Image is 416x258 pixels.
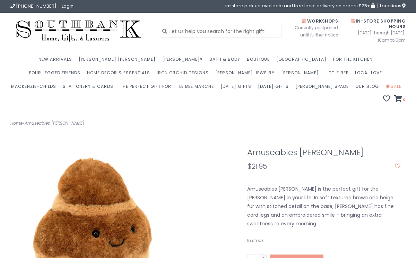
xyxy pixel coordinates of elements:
[333,55,376,68] a: For the Kitchen
[247,238,263,243] span: In stock
[159,25,282,38] input: Let us help you search for the right gift!
[11,82,60,95] a: MacKenzie-Childs
[209,55,244,68] a: Bath & Body
[247,161,267,171] span: $21.95
[258,82,292,95] a: [DATE] Gifts
[225,3,375,8] span: in-store pick up available and free local delivery on orders $25+
[276,55,330,68] a: [GEOGRAPHIC_DATA]
[385,82,405,95] a: Sale
[29,68,84,82] a: Four Legged Friends
[62,3,73,9] a: Login
[215,68,278,82] a: [PERSON_NAME] Jewelry
[380,2,406,9] span: Locations
[355,68,385,82] a: Local Love
[10,3,57,9] a: [PHONE_NUMBER]
[157,68,212,82] a: Iron Orchid Designs
[242,185,406,228] div: Amuseables [PERSON_NAME] is the perfect gift for the [PERSON_NAME] in your life. In soft textured...
[281,68,322,82] a: [PERSON_NAME]
[87,68,154,82] a: Home Decor & Essentials
[10,120,23,126] a: Home
[295,82,352,95] a: [PERSON_NAME] Spade
[326,68,352,82] a: Little Bee
[10,18,147,44] img: Southbank Gift Company -- Home, Gifts, and Luxuries
[348,29,406,44] span: [DATE] through [DATE]: 10am to 5pm
[302,18,338,24] span: Workshops
[402,97,406,102] span: 0
[162,55,206,68] a: [PERSON_NAME]®
[5,119,208,127] div: >
[355,82,382,95] a: Our Blog
[395,163,400,170] a: Add to wishlist
[16,3,57,9] span: [PHONE_NUMBER]
[394,96,406,103] a: 0
[247,55,273,68] a: Boutique
[220,82,255,95] a: [DATE] Gifts
[79,55,159,68] a: [PERSON_NAME] [PERSON_NAME]
[38,55,76,68] a: New Arrivals
[63,82,117,95] a: Stationery & Cards
[351,18,406,30] span: In-Store Shopping Hours
[179,82,217,95] a: Le Bee Marché
[377,3,406,8] a: Locations
[25,120,84,126] a: Amuseables [PERSON_NAME]
[120,82,176,95] a: The perfect gift for:
[286,24,338,39] span: Currently postponed until further notice
[247,148,401,157] h1: Amuseables [PERSON_NAME]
